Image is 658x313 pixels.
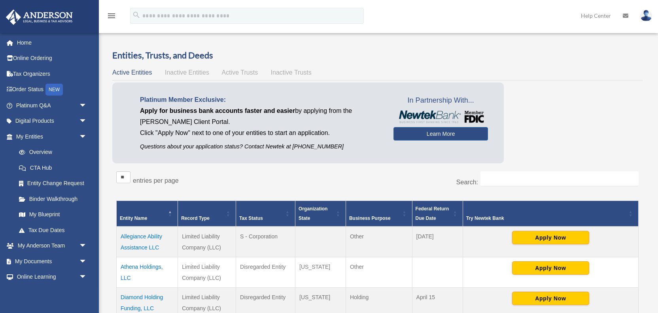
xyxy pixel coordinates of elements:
a: My Blueprint [11,207,95,223]
span: Inactive Entities [165,69,209,76]
p: by applying from the [PERSON_NAME] Client Portal. [140,105,382,127]
label: entries per page [133,177,179,184]
a: Online Learningarrow_drop_down [6,269,99,285]
td: S - Corporation [236,227,295,257]
span: arrow_drop_down [79,238,95,254]
span: In Partnership With... [393,94,488,107]
button: Apply Now [512,231,589,244]
a: Learn More [393,127,488,141]
div: NEW [45,84,63,96]
img: Anderson Advisors Platinum Portal [4,9,75,25]
a: Tax Organizers [6,66,99,82]
div: Try Newtek Bank [466,214,626,223]
a: Billingarrow_drop_down [6,285,99,300]
td: Limited Liability Company (LLC) [178,257,236,287]
label: Search: [456,179,478,186]
a: menu [107,14,116,21]
button: Apply Now [512,292,589,305]
td: Allegiance Ability Assistance LLC [117,227,178,257]
span: Organization State [299,206,327,221]
td: Other [346,257,412,287]
a: My Anderson Teamarrow_drop_down [6,238,99,254]
i: search [132,11,141,19]
a: Platinum Q&Aarrow_drop_down [6,97,99,113]
th: Record Type: Activate to sort [178,201,236,227]
td: Limited Liability Company (LLC) [178,227,236,257]
span: arrow_drop_down [79,269,95,285]
th: Entity Name: Activate to invert sorting [117,201,178,227]
td: Disregarded Entity [236,257,295,287]
span: arrow_drop_down [79,285,95,301]
span: arrow_drop_down [79,129,95,145]
span: Active Trusts [222,69,258,76]
span: Active Entities [112,69,152,76]
span: Federal Return Due Date [416,206,449,221]
td: [DATE] [412,227,463,257]
a: Entity Change Request [11,176,95,191]
span: Inactive Trusts [271,69,312,76]
a: CTA Hub [11,160,95,176]
h3: Entities, Trusts, and Deeds [112,49,643,62]
td: Other [346,227,412,257]
span: arrow_drop_down [79,253,95,270]
a: Digital Productsarrow_drop_down [6,113,99,129]
a: My Documentsarrow_drop_down [6,253,99,269]
button: Apply Now [512,261,589,275]
i: menu [107,11,116,21]
span: arrow_drop_down [79,97,95,114]
a: My Entitiesarrow_drop_down [6,129,95,144]
p: Questions about your application status? Contact Newtek at [PHONE_NUMBER] [140,142,382,152]
span: arrow_drop_down [79,113,95,129]
a: Tax Due Dates [11,222,95,238]
span: Tax Status [239,216,263,221]
th: Try Newtek Bank : Activate to sort [463,201,638,227]
td: Athena Holdings, LLC [117,257,178,287]
img: NewtekBankLogoSM.png [397,111,484,123]
th: Tax Status: Activate to sort [236,201,295,227]
th: Organization State: Activate to sort [295,201,346,227]
p: Platinum Member Exclusive: [140,94,382,105]
a: Home [6,35,99,51]
td: [US_STATE] [295,257,346,287]
a: Order StatusNEW [6,82,99,98]
img: User Pic [640,10,652,21]
span: Record Type [181,216,210,221]
th: Business Purpose: Activate to sort [346,201,412,227]
a: Binder Walkthrough [11,191,95,207]
a: Overview [11,144,91,160]
span: Business Purpose [349,216,391,221]
p: Click "Apply Now" next to one of your entities to start an application. [140,127,382,139]
span: Apply for business bank accounts faster and easier [140,107,295,114]
th: Federal Return Due Date: Activate to sort [412,201,463,227]
a: Online Ordering [6,51,99,66]
span: Entity Name [120,216,147,221]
